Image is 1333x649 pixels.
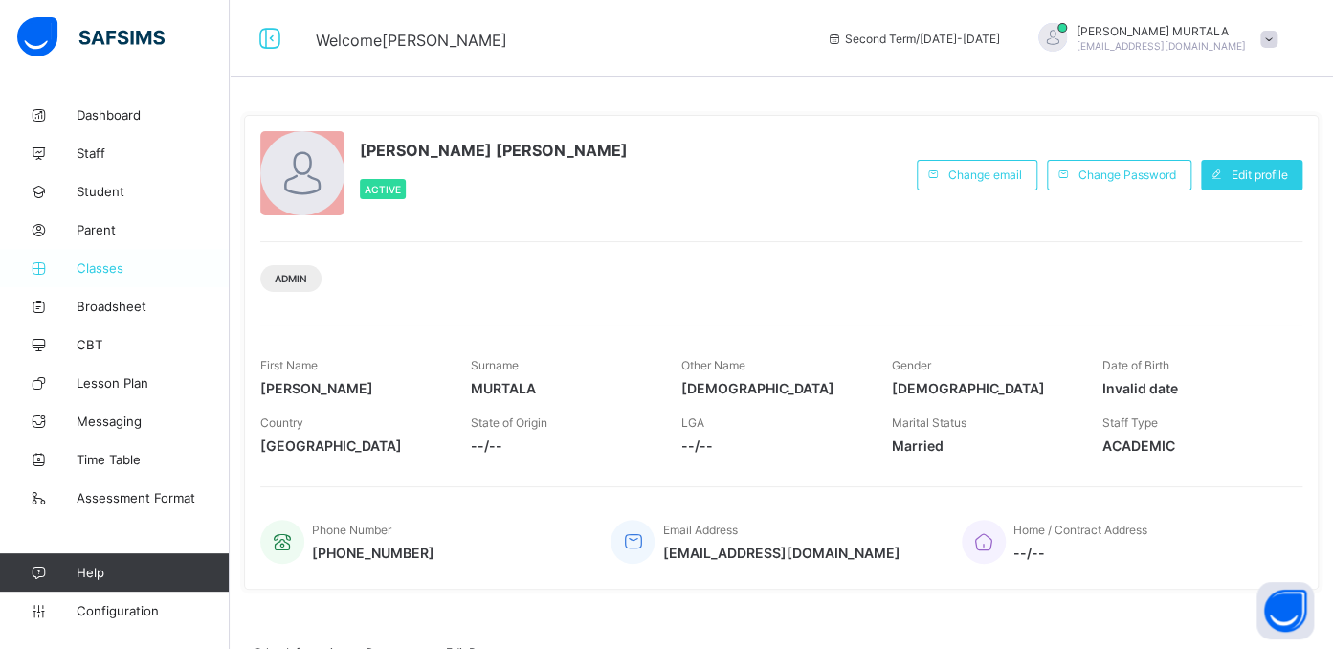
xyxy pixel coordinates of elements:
span: CBT [77,337,230,352]
span: Staff Type [1101,415,1157,430]
span: First Name [260,358,318,372]
span: Home / Contract Address [1013,523,1147,537]
span: --/-- [1013,545,1147,561]
span: Invalid date [1101,380,1283,396]
span: Messaging [77,414,230,429]
span: Classes [77,260,230,276]
span: --/-- [681,437,863,454]
span: MURTALA [471,380,653,396]
span: ACADEMIC [1101,437,1283,454]
span: Phone Number [312,523,391,537]
span: Edit profile [1232,168,1288,182]
span: [PERSON_NAME] MURTALA [1077,24,1246,38]
span: [PERSON_NAME] [PERSON_NAME] [360,141,628,160]
span: --/-- [471,437,653,454]
span: [GEOGRAPHIC_DATA] [260,437,442,454]
span: State of Origin [471,415,547,430]
span: [DEMOGRAPHIC_DATA] [891,380,1073,396]
span: Admin [275,273,307,284]
span: Gender [891,358,930,372]
span: Broadsheet [77,299,230,314]
span: session/term information [826,32,1000,46]
span: Marital Status [891,415,966,430]
span: Dashboard [77,107,230,123]
div: SULAYMANMURTALA [1019,23,1287,55]
span: [PHONE_NUMBER] [312,545,434,561]
img: safsims [17,17,165,57]
span: Change Password [1078,168,1176,182]
span: Other Name [681,358,745,372]
span: Surname [471,358,519,372]
span: Married [891,437,1073,454]
span: Change email [948,168,1022,182]
span: [EMAIL_ADDRESS][DOMAIN_NAME] [662,545,900,561]
span: Staff [77,145,230,161]
span: Assessment Format [77,490,230,505]
span: Time Table [77,452,230,467]
span: Student [77,184,230,199]
span: Country [260,415,303,430]
span: Help [77,565,229,580]
span: Welcome [PERSON_NAME] [316,31,507,50]
span: Date of Birth [1101,358,1168,372]
span: LGA [681,415,704,430]
span: [DEMOGRAPHIC_DATA] [681,380,863,396]
span: Active [365,184,401,195]
button: Open asap [1256,582,1314,639]
span: Lesson Plan [77,375,230,391]
span: Email Address [662,523,737,537]
span: [EMAIL_ADDRESS][DOMAIN_NAME] [1077,40,1246,52]
span: Parent [77,222,230,237]
span: [PERSON_NAME] [260,380,442,396]
span: Configuration [77,603,229,618]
